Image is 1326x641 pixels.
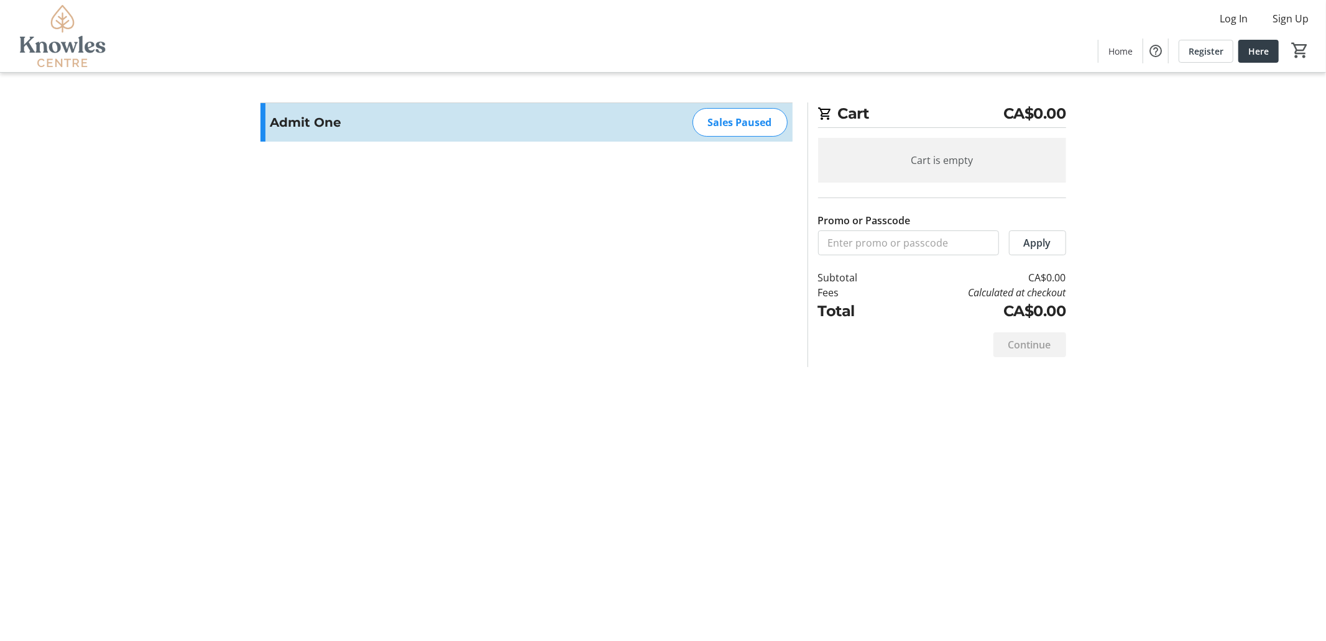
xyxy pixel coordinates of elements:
[1238,40,1279,63] a: Here
[818,285,890,300] td: Fees
[1289,39,1311,61] button: Cart
[890,300,1066,322] td: CA$0.00
[1108,45,1133,58] span: Home
[1003,102,1066,125] span: CA$0.00
[7,5,118,67] img: Knowles Centre's Logo
[1098,40,1143,63] a: Home
[1024,235,1051,250] span: Apply
[1263,9,1319,29] button: Sign Up
[1220,11,1248,26] span: Log In
[818,270,890,285] td: Subtotal
[818,102,1066,128] h2: Cart
[818,300,890,322] td: Total
[693,108,788,137] div: Sales Paused
[890,285,1066,300] td: Calculated at checkout
[1009,230,1066,255] button: Apply
[1179,40,1233,63] a: Register
[818,138,1066,183] div: Cart is empty
[890,270,1066,285] td: CA$0.00
[1248,45,1269,58] span: Here
[270,113,542,132] h3: Admit One
[1143,39,1168,63] button: Help
[1210,9,1258,29] button: Log In
[818,213,911,228] label: Promo or Passcode
[1189,45,1223,58] span: Register
[818,230,999,255] input: Enter promo or passcode
[1273,11,1309,26] span: Sign Up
